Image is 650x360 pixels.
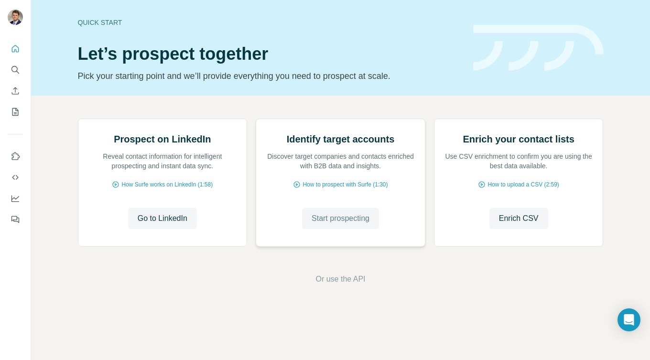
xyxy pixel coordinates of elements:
[8,211,23,228] button: Feedback
[303,180,388,189] span: How to prospect with Surfe (1:30)
[302,208,379,229] button: Start prospecting
[78,44,462,64] h1: Let’s prospect together
[8,169,23,186] button: Use Surfe API
[266,152,415,171] p: Discover target companies and contacts enriched with B2B data and insights.
[128,208,197,229] button: Go to LinkedIn
[287,132,395,146] h2: Identify target accounts
[78,18,462,27] div: Quick start
[617,308,640,331] div: Open Intercom Messenger
[444,152,594,171] p: Use CSV enrichment to confirm you are using the best data available.
[8,10,23,25] img: Avatar
[315,273,365,285] button: Or use the API
[138,213,187,224] span: Go to LinkedIn
[88,152,238,171] p: Reveal contact information for intelligent prospecting and instant data sync.
[114,132,211,146] h2: Prospect on LinkedIn
[463,132,574,146] h2: Enrich your contact lists
[8,61,23,78] button: Search
[312,213,369,224] span: Start prospecting
[473,25,604,71] img: banner
[8,103,23,120] button: My lists
[8,148,23,165] button: Use Surfe on LinkedIn
[8,190,23,207] button: Dashboard
[8,82,23,99] button: Enrich CSV
[78,69,462,83] p: Pick your starting point and we’ll provide everything you need to prospect at scale.
[487,180,559,189] span: How to upload a CSV (2:59)
[499,213,539,224] span: Enrich CSV
[8,40,23,57] button: Quick start
[121,180,213,189] span: How Surfe works on LinkedIn (1:58)
[489,208,548,229] button: Enrich CSV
